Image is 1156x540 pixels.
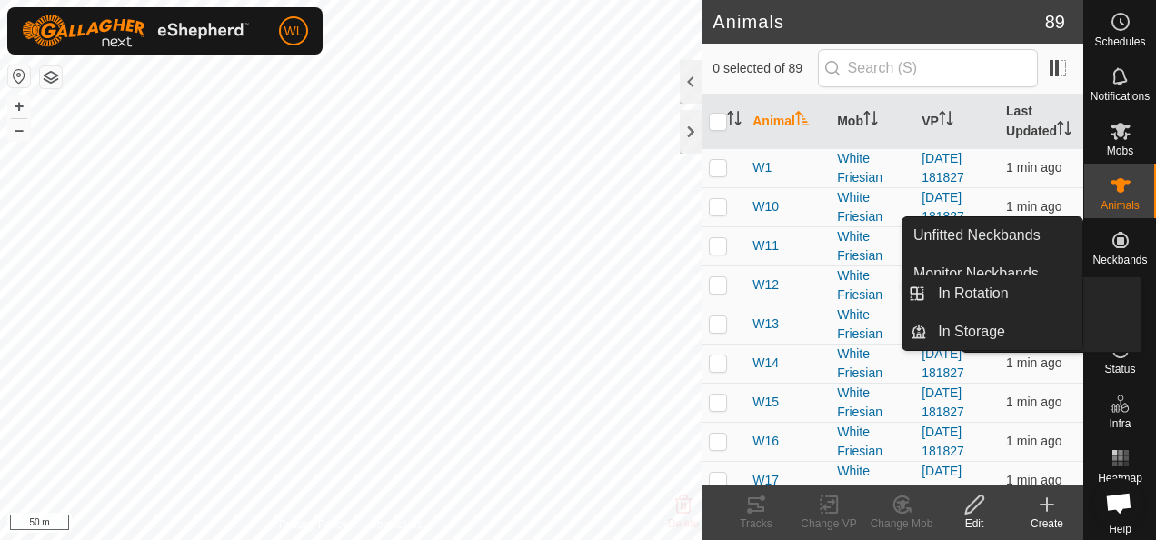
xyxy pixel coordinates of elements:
span: Help [1109,524,1131,535]
span: 29 Sept 2025, 2:28 pm [1006,473,1061,487]
div: White Friesian [837,188,907,226]
div: Create [1011,515,1083,532]
img: Gallagher Logo [22,15,249,47]
span: Animals [1101,200,1140,211]
span: Mobs [1107,145,1133,156]
li: In Storage [902,314,1082,350]
span: 89 [1045,8,1065,35]
th: VP [914,95,999,149]
div: White Friesian [837,149,907,187]
span: 29 Sept 2025, 2:28 pm [1006,355,1061,370]
span: Neckbands [1092,255,1147,265]
div: White Friesian [837,462,907,500]
a: [DATE] 181827 [922,385,964,419]
span: W11 [752,236,779,255]
span: Heatmap [1098,473,1142,484]
span: Monitor Neckbands [913,263,1039,285]
span: W17 [752,471,779,490]
a: Privacy Policy [279,516,347,533]
span: 29 Sept 2025, 2:28 pm [1006,199,1061,214]
div: White Friesian [837,227,907,265]
span: In Storage [938,321,1005,343]
span: W16 [752,432,779,451]
a: [DATE] 181827 [922,425,964,458]
input: Search (S) [818,49,1038,87]
span: Unfitted Neckbands [913,225,1041,246]
a: Monitor Neckbands [902,255,1082,292]
span: W13 [752,315,779,334]
div: White Friesian [837,305,907,344]
h2: Animals [713,11,1045,33]
p-sorticon: Activate to sort [939,114,953,128]
a: [DATE] 181827 [922,346,964,380]
a: Unfitted Neckbands [902,217,1082,254]
button: + [8,95,30,117]
th: Animal [745,95,830,149]
a: In Storage [927,314,1082,350]
a: Contact Us [369,516,423,533]
a: In Rotation [927,275,1082,312]
span: W12 [752,275,779,295]
div: Change Mob [865,515,938,532]
th: Mob [830,95,914,149]
button: – [8,119,30,141]
p-sorticon: Activate to sort [727,114,742,128]
a: [DATE] 181827 [922,190,964,224]
div: White Friesian [837,345,907,383]
span: 0 selected of 89 [713,59,817,78]
span: W15 [752,393,779,412]
div: Tracks [720,515,792,532]
span: Infra [1109,418,1131,429]
div: White Friesian [837,266,907,305]
span: WL [284,22,304,41]
div: Change VP [792,515,865,532]
span: W1 [752,158,772,177]
div: Open chat [1094,478,1143,527]
span: W10 [752,197,779,216]
span: Notifications [1091,91,1150,102]
p-sorticon: Activate to sort [795,114,810,128]
p-sorticon: Activate to sort [1057,124,1071,138]
a: [DATE] 181827 [922,464,964,497]
button: Map Layers [40,66,62,88]
span: Status [1104,364,1135,375]
div: Edit [938,515,1011,532]
span: 29 Sept 2025, 2:28 pm [1006,434,1061,448]
div: White Friesian [837,384,907,422]
p-sorticon: Activate to sort [863,114,878,128]
span: W14 [752,354,779,373]
span: Schedules [1094,36,1145,47]
li: In Rotation [902,275,1082,312]
span: 29 Sept 2025, 2:29 pm [1006,395,1061,409]
a: [DATE] 181827 [922,151,964,185]
th: Last Updated [999,95,1083,149]
span: In Rotation [938,283,1008,305]
button: Reset Map [8,65,30,87]
span: 29 Sept 2025, 2:28 pm [1006,160,1061,175]
div: White Friesian [837,423,907,461]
